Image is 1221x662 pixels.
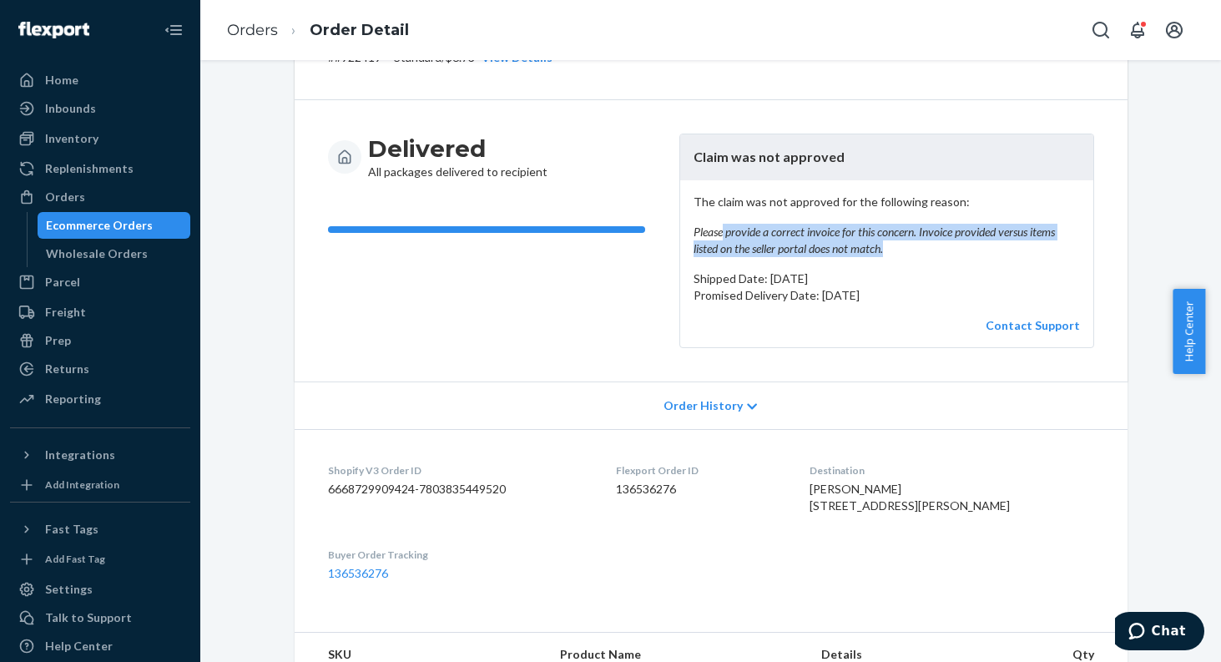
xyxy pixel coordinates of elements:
[1084,13,1118,47] button: Open Search Box
[214,6,422,55] ol: breadcrumbs
[45,72,78,88] div: Home
[45,130,98,147] div: Inventory
[45,332,71,349] div: Prep
[986,318,1080,332] a: Contact Support
[10,576,190,603] a: Settings
[810,463,1094,478] dt: Destination
[45,552,105,566] div: Add Fast Tag
[10,184,190,210] a: Orders
[45,304,86,321] div: Freight
[45,160,134,177] div: Replenishments
[368,134,547,180] div: All packages delivered to recipient
[10,442,190,468] button: Integrations
[328,566,388,580] a: 136536276
[663,397,743,414] span: Order History
[157,13,190,47] button: Close Navigation
[694,194,1080,257] p: The claim was not approved for the following reason:
[45,361,89,377] div: Returns
[38,212,191,239] a: Ecommerce Orders
[10,549,190,569] a: Add Fast Tag
[368,134,547,164] h3: Delivered
[45,478,119,492] div: Add Integration
[45,609,132,626] div: Talk to Support
[10,604,190,631] button: Talk to Support
[45,638,113,654] div: Help Center
[616,481,783,498] dd: 136536276
[46,217,153,234] div: Ecommerce Orders
[1158,13,1191,47] button: Open account menu
[694,224,1080,257] em: Please provide a correct invoice for this concern. Invoice provided versus items listed on the se...
[694,270,1080,287] p: Shipped Date: [DATE]
[45,581,93,598] div: Settings
[38,240,191,267] a: Wholesale Orders
[1173,289,1205,374] button: Help Center
[810,482,1010,513] span: [PERSON_NAME] [STREET_ADDRESS][PERSON_NAME]
[10,125,190,152] a: Inventory
[45,521,98,538] div: Fast Tags
[328,548,590,562] dt: Buyer Order Tracking
[310,21,409,39] a: Order Detail
[10,327,190,354] a: Prep
[616,463,783,478] dt: Flexport Order ID
[227,21,278,39] a: Orders
[10,386,190,412] a: Reporting
[10,516,190,543] button: Fast Tags
[10,269,190,296] a: Parcel
[1121,13,1154,47] button: Open notifications
[18,22,89,38] img: Flexport logo
[10,356,190,382] a: Returns
[46,245,148,262] div: Wholesale Orders
[10,155,190,182] a: Replenishments
[1115,612,1204,654] iframe: Opens a widget where you can chat to one of our agents
[680,134,1093,180] header: Claim was not approved
[694,287,1080,304] p: Promised Delivery Date: [DATE]
[45,391,101,407] div: Reporting
[45,274,80,291] div: Parcel
[45,189,85,205] div: Orders
[10,475,190,495] a: Add Integration
[10,633,190,659] a: Help Center
[45,100,96,117] div: Inbounds
[328,481,590,498] dd: 6668729909424-7803835449520
[45,447,115,463] div: Integrations
[10,67,190,93] a: Home
[10,299,190,326] a: Freight
[328,463,590,478] dt: Shopify V3 Order ID
[10,95,190,122] a: Inbounds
